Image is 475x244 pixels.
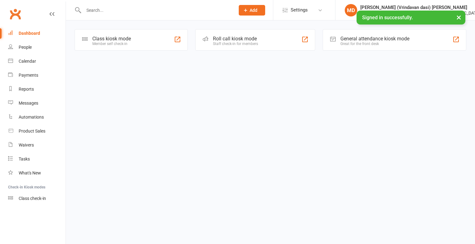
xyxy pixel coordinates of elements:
[8,192,66,206] a: Class kiosk mode
[8,54,66,68] a: Calendar
[453,11,464,24] button: ×
[239,5,265,16] button: Add
[19,101,38,106] div: Messages
[250,8,257,13] span: Add
[19,31,40,36] div: Dashboard
[213,42,258,46] div: Staff check-in for members
[8,152,66,166] a: Tasks
[19,87,34,92] div: Reports
[92,42,131,46] div: Member self check-in
[19,129,45,133] div: Product Sales
[8,124,66,138] a: Product Sales
[19,59,36,64] div: Calendar
[7,6,23,22] a: Clubworx
[19,115,44,120] div: Automations
[92,36,131,42] div: Class kiosk mode
[19,156,30,161] div: Tasks
[8,166,66,180] a: What's New
[8,110,66,124] a: Automations
[8,96,66,110] a: Messages
[19,142,34,147] div: Waivers
[340,36,409,42] div: General attendance kiosk mode
[19,170,41,175] div: What's New
[8,26,66,40] a: Dashboard
[8,40,66,54] a: People
[345,4,357,16] div: MD
[8,138,66,152] a: Waivers
[19,73,38,78] div: Payments
[340,42,409,46] div: Great for the front desk
[362,15,413,20] span: Signed in successfully.
[82,6,231,15] input: Search...
[8,82,66,96] a: Reports
[8,68,66,82] a: Payments
[19,196,46,201] div: Class check-in
[19,45,32,50] div: People
[291,3,308,17] span: Settings
[213,36,258,42] div: Roll call kiosk mode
